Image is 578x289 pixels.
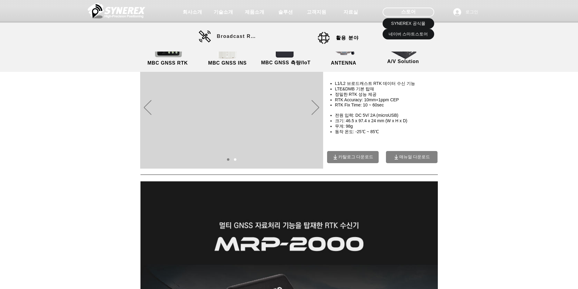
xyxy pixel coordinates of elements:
[312,100,319,116] button: 다음
[335,102,384,107] span: RTK Fix Time: 10 ~ 60sec
[183,9,202,15] span: 회사소개
[335,118,407,123] span: 크기: 46.5 x 97.4 x 24 mm (W x H x D)
[401,8,416,15] span: 스토어
[225,158,238,161] nav: 슬라이드
[389,31,428,37] span: 네이버 스마트스토어
[391,21,425,27] span: SYNEREX 공식몰
[387,59,419,64] span: A/V Solution
[270,6,301,18] a: 솔루션
[301,6,332,18] a: 고객지원
[383,18,434,29] a: SYNEREX 공식몰
[399,154,430,160] span: 매뉴얼 다운로드
[217,34,258,39] span: Broadcast RTK
[144,100,151,116] button: 이전
[261,60,310,66] span: MBC GNSS 측량/IoT
[336,35,359,41] span: 활용 분야
[208,60,247,66] span: MBC GNSS INS
[386,151,438,163] a: 매뉴얼 다운로드
[208,6,238,18] a: 기술소개
[383,8,434,17] div: 스토어
[335,113,398,118] span: 전원 입력: DC 5V/ 2A (microUSB)
[335,92,377,97] span: 정밀한 RTK 성능 제공
[147,60,188,66] span: MBC GNSS RTK
[278,9,293,15] span: 솔루션
[331,60,357,66] span: ANTENNA
[140,47,323,169] div: 슬라이드쇼
[245,9,264,15] span: 제품소개
[234,158,236,161] a: 02
[335,124,353,129] span: 무게: 98g
[88,2,145,20] img: 씨너렉스_White_simbol_대지 1.png
[327,151,379,163] a: 카탈로그 다운로드
[335,129,379,134] span: 동작 온도: -25℃ ~ 85℃
[214,9,233,15] span: 기술소개
[343,9,358,15] span: 자료실
[463,9,480,15] span: 로그인
[307,9,326,15] span: 고객지원
[335,97,399,102] span: RTK Accuracy: 10mm+1ppm CEP
[449,6,482,18] button: 로그인
[239,6,270,18] a: 제품소개
[338,154,374,160] span: 카탈로그 다운로드
[199,30,258,42] a: Broadcast RTK
[383,29,434,39] a: 네이버 스마트스토어
[227,158,229,161] a: 01
[177,6,208,18] a: 회사소개
[318,32,372,44] a: 활용 분야
[336,6,366,18] a: 자료실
